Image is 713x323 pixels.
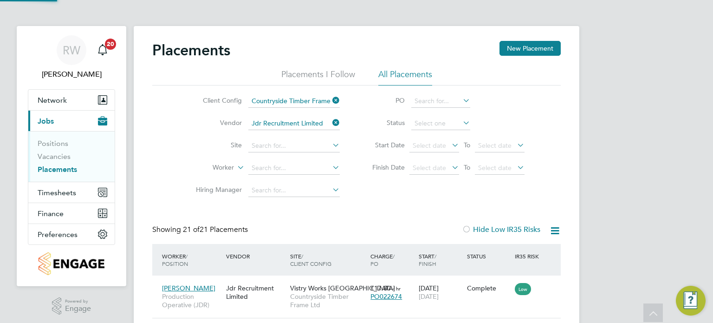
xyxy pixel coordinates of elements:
div: Jobs [28,131,115,182]
span: / PO [370,252,395,267]
a: Placements [38,165,77,174]
input: Search for... [248,162,340,175]
button: Network [28,90,115,110]
input: Search for... [248,184,340,197]
input: Search for... [411,95,470,108]
label: Status [363,119,405,127]
button: Engage Resource Center [676,286,706,316]
div: Start [416,248,465,272]
div: Jdr Recruitment Limited [224,279,288,305]
span: Select date [478,164,512,172]
a: 20 [93,35,112,65]
span: 20 [105,39,116,50]
label: Client Config [188,96,242,105]
span: 21 Placements [183,225,248,234]
span: Select date [478,141,512,150]
input: Search for... [248,139,340,152]
span: Timesheets [38,188,76,197]
a: Positions [38,139,68,148]
span: Vistry Works [GEOGRAPHIC_DATA] [290,284,395,292]
div: [DATE] [416,279,465,305]
span: Jobs [38,117,54,125]
button: Finance [28,203,115,224]
a: Powered byEngage [52,297,91,315]
a: Go to home page [28,252,115,275]
span: £17.80 [370,284,391,292]
li: Placements I Follow [281,69,355,86]
button: Timesheets [28,182,115,203]
a: RW[PERSON_NAME] [28,35,115,80]
span: 21 of [183,225,200,234]
button: New Placement [499,41,561,56]
span: / hr [393,285,401,292]
span: / Finish [419,252,436,267]
span: [DATE] [419,292,439,301]
span: Network [38,96,67,105]
span: / Client Config [290,252,331,267]
span: Low [515,283,531,295]
label: Site [188,141,242,149]
div: IR35 Risk [512,248,544,264]
span: Engage [65,305,91,313]
div: Worker [160,248,224,272]
span: Select date [413,141,446,150]
label: Start Date [363,141,405,149]
div: Status [465,248,513,264]
img: countryside-properties-logo-retina.png [39,252,104,275]
span: RW [63,44,80,56]
span: Powered by [65,297,91,305]
div: Complete [467,284,511,292]
a: [PERSON_NAME]Production Operative (JDR)Jdr Recruitment LimitedVistry Works [GEOGRAPHIC_DATA]Count... [160,279,561,287]
span: Preferences [38,230,78,239]
div: Site [288,248,368,272]
input: Select one [411,117,470,130]
span: / Position [162,252,188,267]
a: Vacancies [38,152,71,161]
span: Richard Walsh [28,69,115,80]
span: Select date [413,164,446,172]
h2: Placements [152,41,230,59]
li: All Placements [378,69,432,86]
div: Vendor [224,248,288,264]
input: Search for... [248,95,340,108]
button: Preferences [28,224,115,244]
span: To [461,161,473,173]
div: Showing [152,225,250,235]
span: To [461,139,473,151]
span: Finance [38,209,64,218]
span: Production Operative (JDR) [162,292,221,309]
label: Vendor [188,119,242,127]
span: [PERSON_NAME] [162,284,215,292]
button: Jobs [28,111,115,131]
div: Charge [368,248,416,272]
label: Finish Date [363,163,405,171]
nav: Main navigation [17,26,126,286]
span: PO022674 [370,292,402,301]
label: Worker [181,163,234,172]
label: Hide Low IR35 Risks [462,225,540,234]
input: Search for... [248,117,340,130]
label: PO [363,96,405,105]
span: Countryside Timber Frame Ltd [290,292,366,309]
label: Hiring Manager [188,185,242,194]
